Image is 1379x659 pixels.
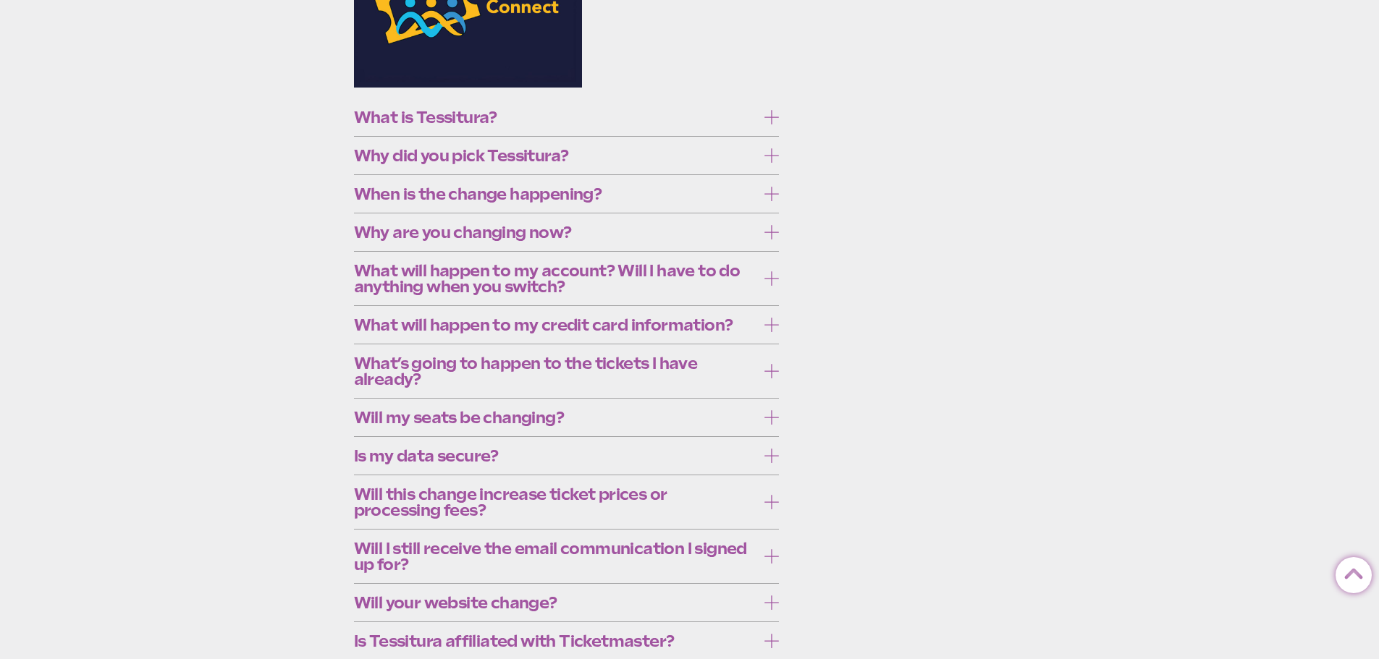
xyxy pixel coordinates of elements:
[354,317,757,333] span: What will happen to my credit card information?
[354,148,757,163] span: Why did you pick Tessitura?
[354,355,757,387] span: What’s going to happen to the tickets I have already?
[354,109,757,125] span: What is Tessitura?
[354,540,757,572] span: Will I still receive the email communication I signed up for?
[354,595,757,611] span: Will your website change?
[354,224,757,240] span: Why are you changing now?
[1336,558,1365,587] a: Back to Top
[354,409,757,425] span: Will my seats be changing?
[354,186,757,202] span: When is the change happening?
[354,263,757,294] span: What will happen to my account? Will I have to do anything when you switch?
[354,633,757,649] span: Is Tessitura affiliated with Ticketmaster?
[354,448,757,464] span: Is my data secure?
[354,486,757,518] span: Will this change increase ticket prices or processing fees?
